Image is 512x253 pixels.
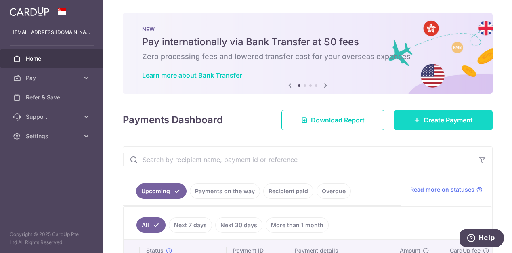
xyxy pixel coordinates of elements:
span: Pay [26,74,79,82]
img: CardUp [10,6,49,16]
a: Create Payment [394,110,493,130]
span: Settings [26,132,79,140]
span: Help [18,6,35,13]
a: Upcoming [136,183,187,199]
a: Overdue [317,183,351,199]
h4: Payments Dashboard [123,113,223,127]
span: Create Payment [424,115,473,125]
span: Home [26,55,79,63]
span: Read more on statuses [410,186,474,194]
a: Learn more about Bank Transfer [142,71,242,79]
h5: Pay internationally via Bank Transfer at $0 fees [142,36,473,48]
a: All [136,217,166,233]
a: Next 30 days [215,217,262,233]
a: Next 7 days [169,217,212,233]
input: Search by recipient name, payment id or reference [123,147,473,173]
p: NEW [142,26,473,32]
iframe: Opens a widget where you can find more information [460,229,504,249]
span: Download Report [311,115,365,125]
a: Download Report [281,110,384,130]
img: Bank transfer banner [123,13,493,94]
a: More than 1 month [266,217,329,233]
h6: Zero processing fees and lowered transfer cost for your overseas expenses [142,52,473,61]
a: Payments on the way [190,183,260,199]
a: Recipient paid [263,183,313,199]
span: Support [26,113,79,121]
p: [EMAIL_ADDRESS][DOMAIN_NAME] [13,28,90,36]
span: Refer & Save [26,93,79,101]
a: Read more on statuses [410,186,483,194]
